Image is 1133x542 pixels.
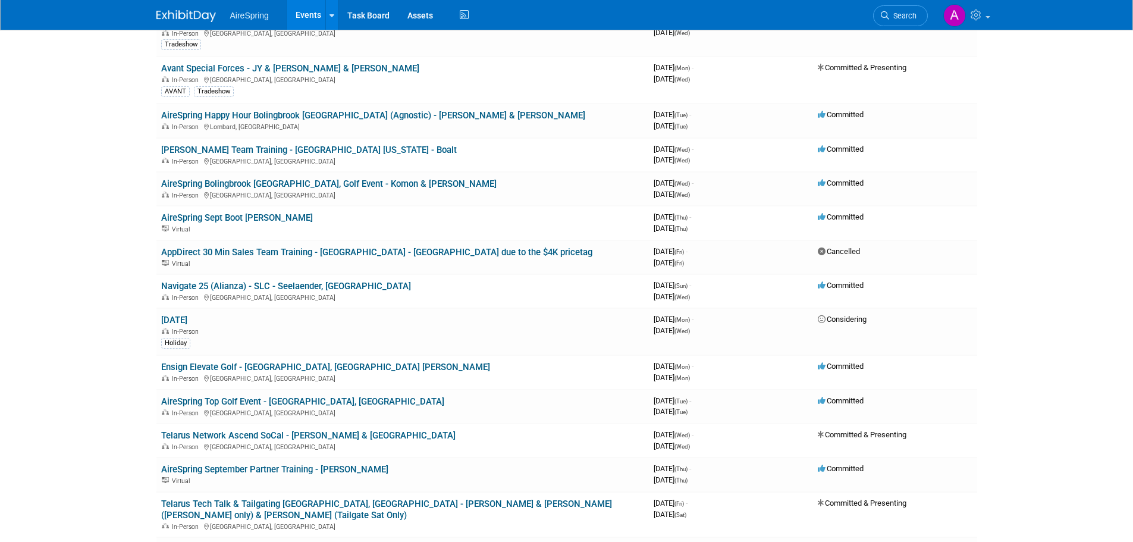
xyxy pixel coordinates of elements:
[692,430,693,439] span: -
[654,373,690,382] span: [DATE]
[674,260,684,267] span: (Fri)
[674,112,688,118] span: (Tue)
[172,523,202,531] span: In-Person
[161,373,644,383] div: [GEOGRAPHIC_DATA], [GEOGRAPHIC_DATA]
[654,74,690,83] span: [DATE]
[161,28,644,37] div: [GEOGRAPHIC_DATA], [GEOGRAPHIC_DATA]
[172,375,202,383] span: In-Person
[161,63,419,74] a: Avant Special Forces - JY & [PERSON_NAME] & [PERSON_NAME]
[674,512,686,518] span: (Sat)
[654,510,686,519] span: [DATE]
[818,281,864,290] span: Committed
[818,247,860,256] span: Cancelled
[818,362,864,371] span: Committed
[689,110,691,119] span: -
[162,477,169,483] img: Virtual Event
[654,190,690,199] span: [DATE]
[689,281,691,290] span: -
[674,146,690,153] span: (Wed)
[674,30,690,36] span: (Wed)
[818,178,864,187] span: Committed
[674,192,690,198] span: (Wed)
[161,396,444,407] a: AireSpring Top Golf Event - [GEOGRAPHIC_DATA], [GEOGRAPHIC_DATA]
[654,441,690,450] span: [DATE]
[689,212,691,221] span: -
[654,407,688,416] span: [DATE]
[674,328,690,334] span: (Wed)
[161,408,644,417] div: [GEOGRAPHIC_DATA], [GEOGRAPHIC_DATA]
[161,315,187,325] a: [DATE]
[692,315,693,324] span: -
[161,110,585,121] a: AireSpring Happy Hour Bolingbrook [GEOGRAPHIC_DATA] (Agnostic) - [PERSON_NAME] & [PERSON_NAME]
[162,225,169,231] img: Virtual Event
[674,500,684,507] span: (Fri)
[818,212,864,221] span: Committed
[674,225,688,232] span: (Thu)
[161,362,490,372] a: Ensign Elevate Golf - [GEOGRAPHIC_DATA], [GEOGRAPHIC_DATA] [PERSON_NAME]
[172,192,202,199] span: In-Person
[194,86,234,97] div: Tradeshow
[161,190,644,199] div: [GEOGRAPHIC_DATA], [GEOGRAPHIC_DATA]
[674,76,690,83] span: (Wed)
[654,362,693,371] span: [DATE]
[873,5,928,26] a: Search
[161,521,644,531] div: [GEOGRAPHIC_DATA], [GEOGRAPHIC_DATA]
[654,224,688,233] span: [DATE]
[654,28,690,37] span: [DATE]
[161,441,644,451] div: [GEOGRAPHIC_DATA], [GEOGRAPHIC_DATA]
[818,430,906,439] span: Committed & Presenting
[161,178,497,189] a: AireSpring Bolingbrook [GEOGRAPHIC_DATA], Golf Event - Komon & [PERSON_NAME]
[692,145,693,153] span: -
[674,214,688,221] span: (Thu)
[162,260,169,266] img: Virtual Event
[654,110,691,119] span: [DATE]
[692,63,693,72] span: -
[654,145,693,153] span: [DATE]
[654,121,688,130] span: [DATE]
[943,4,966,27] img: Aila Ortiaga
[654,281,691,290] span: [DATE]
[674,65,690,71] span: (Mon)
[162,158,169,164] img: In-Person Event
[161,39,201,50] div: Tradeshow
[172,328,202,336] span: In-Person
[654,326,690,335] span: [DATE]
[162,30,169,36] img: In-Person Event
[818,63,906,72] span: Committed & Presenting
[654,292,690,301] span: [DATE]
[230,11,269,20] span: AireSpring
[162,375,169,381] img: In-Person Event
[889,11,917,20] span: Search
[654,258,684,267] span: [DATE]
[161,156,644,165] div: [GEOGRAPHIC_DATA], [GEOGRAPHIC_DATA]
[172,30,202,37] span: In-Person
[689,464,691,473] span: -
[692,362,693,371] span: -
[674,443,690,450] span: (Wed)
[162,409,169,415] img: In-Person Event
[654,315,693,324] span: [DATE]
[674,477,688,484] span: (Thu)
[162,294,169,300] img: In-Person Event
[818,145,864,153] span: Committed
[674,398,688,405] span: (Tue)
[161,292,644,302] div: [GEOGRAPHIC_DATA], [GEOGRAPHIC_DATA]
[654,499,688,507] span: [DATE]
[172,158,202,165] span: In-Person
[172,260,193,268] span: Virtual
[674,375,690,381] span: (Mon)
[162,192,169,198] img: In-Person Event
[172,409,202,417] span: In-Person
[674,466,688,472] span: (Thu)
[162,328,169,334] img: In-Person Event
[172,76,202,84] span: In-Person
[654,178,693,187] span: [DATE]
[654,430,693,439] span: [DATE]
[162,523,169,529] img: In-Person Event
[172,225,193,233] span: Virtual
[161,338,190,349] div: Holiday
[674,180,690,187] span: (Wed)
[674,294,690,300] span: (Wed)
[654,464,691,473] span: [DATE]
[692,178,693,187] span: -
